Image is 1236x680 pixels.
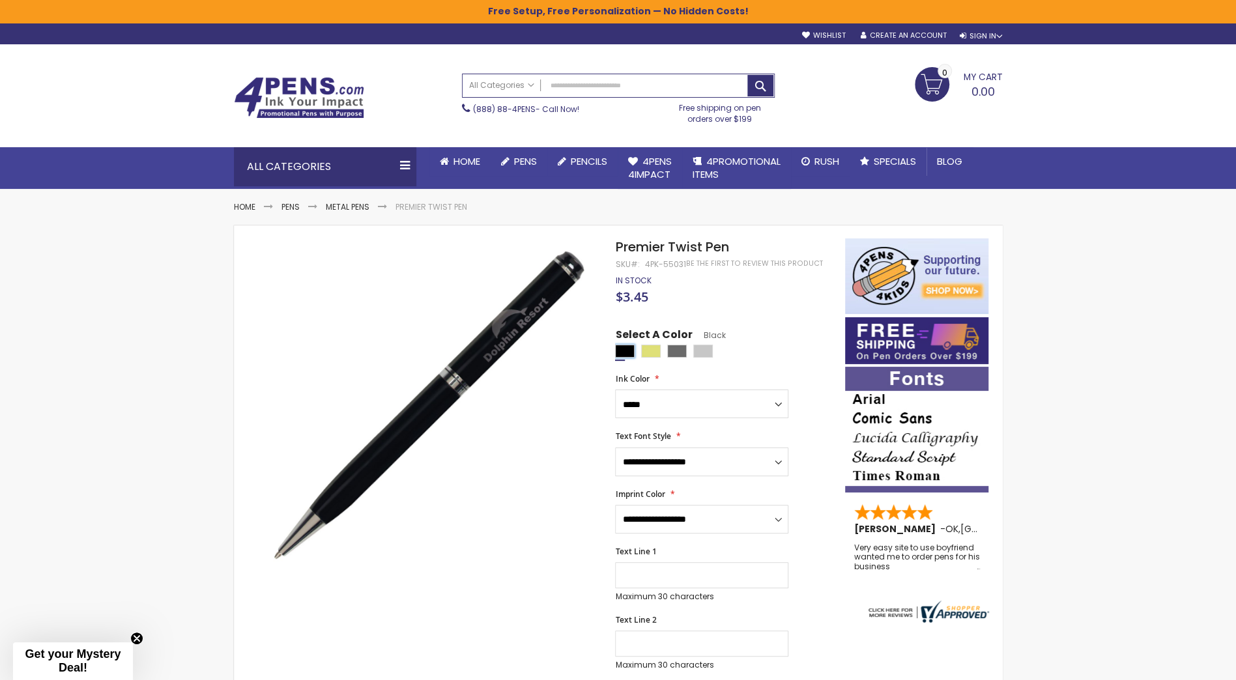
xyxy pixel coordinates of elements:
[641,345,661,358] div: Gold
[959,31,1002,41] div: Sign In
[13,642,133,680] div: Get your Mystery Deal!Close teaser
[644,259,685,270] div: 4PK-55031
[801,31,845,40] a: Wishlist
[854,543,981,571] div: Very easy site to use boyfriend wanted me to order pens for his business
[940,522,1056,535] span: - ,
[514,154,537,168] span: Pens
[547,147,618,176] a: Pencils
[463,74,541,96] a: All Categories
[960,522,1056,535] span: [GEOGRAPHIC_DATA]
[945,522,958,535] span: OK
[281,201,300,212] a: Pens
[860,31,946,40] a: Create an Account
[615,373,649,384] span: Ink Color
[874,154,916,168] span: Specials
[618,147,682,190] a: 4Pens4impact
[326,201,369,212] a: Metal Pens
[615,489,665,500] span: Imprint Color
[615,276,651,286] div: Availability
[130,632,143,645] button: Close teaser
[615,238,728,256] span: Premier Twist Pen
[682,147,791,190] a: 4PROMOTIONALITEMS
[615,345,635,358] div: Black
[453,154,480,168] span: Home
[615,288,648,305] span: $3.45
[615,259,639,270] strong: SKU
[814,154,839,168] span: Rush
[665,98,775,124] div: Free shipping on pen orders over $199
[845,238,988,314] img: 4pens 4 kids
[615,328,692,345] span: Select A Color
[25,647,121,674] span: Get your Mystery Deal!
[234,201,255,212] a: Home
[942,66,947,79] span: 0
[865,601,989,623] img: 4pens.com widget logo
[615,591,788,602] p: Maximum 30 characters
[429,147,491,176] a: Home
[234,147,416,186] div: All Categories
[915,67,1003,100] a: 0.00 0
[260,237,598,575] img: black-premier-twist-pen-55031_1.jpg
[615,546,656,557] span: Text Line 1
[927,147,973,176] a: Blog
[615,660,788,670] p: Maximum 30 characters
[971,83,995,100] span: 0.00
[791,147,850,176] a: Rush
[693,154,781,181] span: 4PROMOTIONAL ITEMS
[615,431,670,442] span: Text Font Style
[473,104,536,115] a: (888) 88-4PENS
[667,345,687,358] div: Grey
[692,330,725,341] span: Black
[571,154,607,168] span: Pencils
[685,259,822,268] a: Be the first to review this product
[628,154,672,181] span: 4Pens 4impact
[234,77,364,119] img: 4Pens Custom Pens and Promotional Products
[854,522,940,535] span: [PERSON_NAME]
[615,275,651,286] span: In stock
[491,147,547,176] a: Pens
[469,80,534,91] span: All Categories
[473,104,579,115] span: - Call Now!
[845,367,988,492] img: font-personalization-examples
[845,317,988,364] img: Free shipping on orders over $199
[615,614,656,625] span: Text Line 2
[937,154,962,168] span: Blog
[865,614,989,625] a: 4pens.com certificate URL
[395,202,467,212] li: Premier Twist Pen
[850,147,927,176] a: Specials
[693,345,713,358] div: Silver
